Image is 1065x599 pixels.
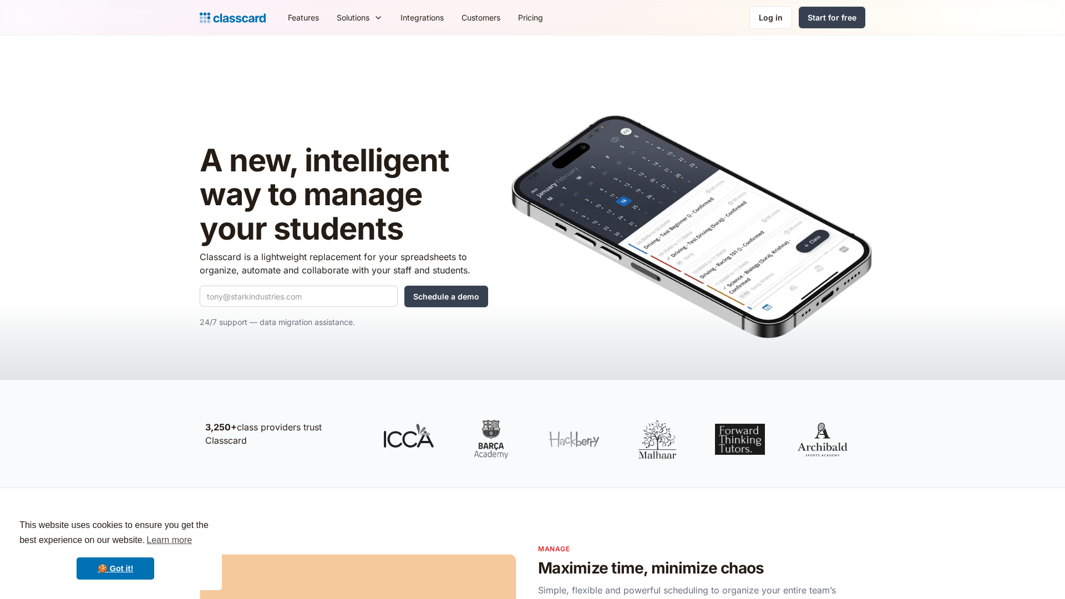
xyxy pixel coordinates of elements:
[808,12,856,23] div: Start for free
[392,5,453,30] a: Integrations
[200,286,398,307] input: tony@starkindustries.com
[77,557,154,580] a: dismiss cookie message
[200,316,488,329] p: 24/7 support — data migration assistance.
[279,5,328,30] a: Features
[200,286,488,307] form: Quick Demo Form
[200,144,488,246] h1: A new, intelligent way to manage your students
[799,7,865,28] a: Start for free
[749,6,792,29] a: Log in
[328,5,392,30] div: Solutions
[200,10,266,26] a: Logo
[404,286,488,307] input: Schedule a demo
[145,532,194,549] a: learn more about cookies
[509,5,552,30] a: Pricing
[538,544,865,554] p: Manage
[205,422,237,433] strong: 3,250+
[453,5,509,30] a: Customers
[205,420,361,447] p: class providers trust Classcard
[9,508,222,590] div: cookieconsent
[337,12,369,23] div: Solutions
[759,12,783,23] div: Log in
[19,519,211,549] span: This website uses cookies to ensure you get the best experience on our website.
[538,559,865,578] h2: Maximize time, minimize chaos
[200,250,488,277] p: Classcard is a lightweight replacement for your spreadsheets to organize, automate and collaborat...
